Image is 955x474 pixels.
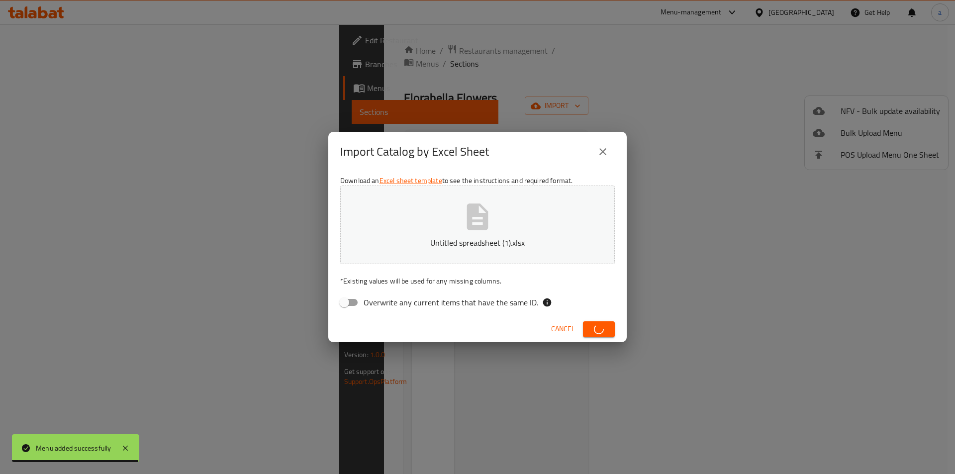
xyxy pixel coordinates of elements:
[380,174,442,187] a: Excel sheet template
[364,296,538,308] span: Overwrite any current items that have the same ID.
[36,443,111,454] div: Menu added successfully
[340,276,615,286] p: Existing values will be used for any missing columns.
[328,172,627,316] div: Download an to see the instructions and required format.
[547,320,579,338] button: Cancel
[591,140,615,164] button: close
[340,186,615,264] button: Untitled spreadsheet (1).xlsx
[551,323,575,335] span: Cancel
[356,237,599,249] p: Untitled spreadsheet (1).xlsx
[340,144,489,160] h2: Import Catalog by Excel Sheet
